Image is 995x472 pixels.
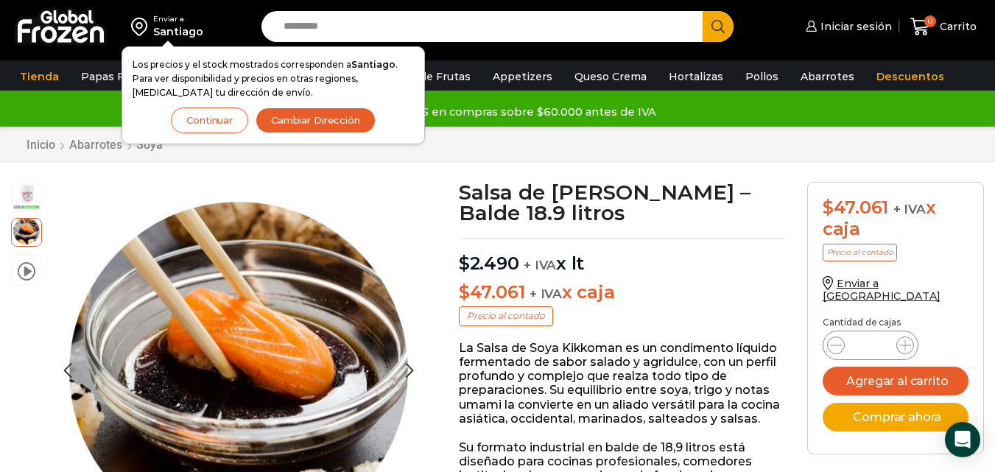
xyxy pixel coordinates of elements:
[823,317,968,328] p: Cantidad de cajas
[524,258,556,272] span: + IVA
[823,197,834,218] span: $
[351,59,395,70] strong: Santiago
[530,286,562,301] span: + IVA
[823,197,968,240] div: x caja
[907,10,980,44] a: 0 Carrito
[379,63,478,91] a: Pulpa de Frutas
[567,63,654,91] a: Queso Crema
[459,238,785,275] p: x lt
[945,422,980,457] div: Open Intercom Messenger
[459,281,470,303] span: $
[26,138,56,152] a: Inicio
[153,24,203,39] div: Santiago
[74,63,155,91] a: Papas Fritas
[459,253,470,274] span: $
[823,277,940,303] a: Enviar a [GEOGRAPHIC_DATA]
[459,281,524,303] bdi: 47.061
[823,244,897,261] p: Precio al contado
[703,11,734,42] button: Search button
[802,12,892,41] a: Iniciar sesión
[738,63,786,91] a: Pollos
[857,335,885,356] input: Product quantity
[131,14,153,39] img: address-field-icon.svg
[459,306,553,325] p: Precio al contado
[823,367,968,395] button: Agregar al carrito
[661,63,731,91] a: Hortalizas
[136,138,164,152] a: Soya
[936,19,977,34] span: Carrito
[68,138,123,152] a: Abarrotes
[171,108,248,133] button: Continuar
[823,197,888,218] bdi: 47.061
[459,282,785,303] p: x caja
[924,15,936,27] span: 0
[12,216,41,246] span: salsa soya
[459,341,785,426] p: La Salsa de Soya Kikkoman es un condimento líquido fermentado de sabor salado y agridulce, con un...
[869,63,952,91] a: Descuentos
[12,180,41,210] span: salsa de soya kikkoman
[823,403,968,432] button: Comprar ahora
[459,253,519,274] bdi: 2.490
[893,202,926,216] span: + IVA
[13,63,66,91] a: Tienda
[153,14,203,24] div: Enviar a
[26,138,164,152] nav: Breadcrumb
[485,63,560,91] a: Appetizers
[817,19,892,34] span: Iniciar sesión
[49,353,86,390] div: Previous slide
[793,63,862,91] a: Abarrotes
[256,108,376,133] button: Cambiar Dirección
[459,182,785,223] h1: Salsa de [PERSON_NAME] – Balde 18.9 litros
[133,57,414,100] p: Los precios y el stock mostrados corresponden a . Para ver disponibilidad y precios en otras regi...
[391,353,428,390] div: Next slide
